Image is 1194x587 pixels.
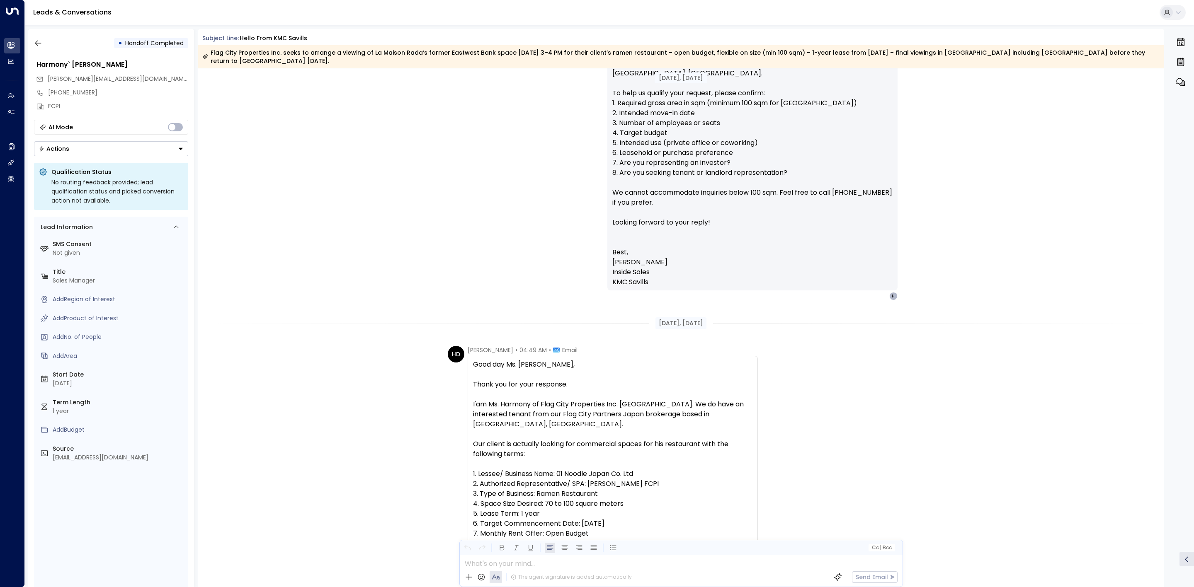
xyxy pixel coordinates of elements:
div: Good day Ms. [PERSON_NAME], [473,360,752,370]
button: Cc|Bcc [868,544,895,552]
div: AddArea [53,352,185,360]
div: FCPI [48,102,188,111]
div: Harmony` [PERSON_NAME] [36,60,188,70]
span: Inside Sales [612,267,650,277]
div: [PHONE_NUMBER] [48,88,188,97]
span: [PERSON_NAME] [468,346,513,354]
div: Flag City Properties Inc. seeks to arrange a viewing of La Maison Rada’s former Eastwest Bank spa... [202,48,1160,65]
span: Cc Bcc [871,545,891,551]
span: Subject Line: [202,34,239,42]
div: Hello from KMC Savills [240,34,307,43]
div: [EMAIL_ADDRESS][DOMAIN_NAME] [53,453,185,462]
div: 5. Lease Term: 1 year [473,509,752,519]
button: Actions [34,141,188,156]
div: AddProduct of Interest [53,314,185,323]
div: 1. Lessee/ Business Name: 01 Noodle Japan Co. Ltd [473,469,752,479]
div: 3. Type of Business: Ramen Restaurant [473,489,752,499]
a: Leads & Conversations [33,7,112,17]
span: Best, [612,247,628,257]
div: Actions [39,145,69,152]
label: Source [53,444,185,453]
span: 04:49 AM [519,346,547,354]
span: • [515,346,517,354]
span: KMC Savills [612,277,648,287]
div: [DATE], [DATE] [655,72,707,83]
label: Title [53,268,185,276]
div: AddNo. of People [53,333,185,341]
div: Lead Information [38,223,93,232]
button: Undo [462,543,473,553]
div: No routing feedback provided; lead qualification status and picked conversion action not available. [51,178,183,205]
span: h.desenna.tfsc@gmail.com [48,75,188,83]
span: • [549,346,551,354]
span: | [880,545,881,551]
div: Our client is actually looking for commercial spaces for his restaurant with the following terms: [473,439,752,459]
label: SMS Consent [53,240,185,249]
div: I'am Ms. Harmony of Flag City Properties Inc. [GEOGRAPHIC_DATA]. We do have an interested tenant ... [473,399,752,429]
span: Handoff Completed [125,39,184,47]
span: Email [562,346,578,354]
div: AddRegion of Interest [53,295,185,304]
div: The agent signature is added automatically [511,573,632,581]
label: Start Date [53,370,185,379]
div: Thank you for your response. [473,379,752,389]
div: • [118,36,122,51]
div: H [889,292,898,300]
div: HD [448,346,464,362]
div: 1 year [53,407,185,415]
span: [PERSON_NAME] [612,257,667,267]
p: Qualification Status [51,168,183,176]
div: AddBudget [53,425,185,434]
div: AI Mode [49,123,73,131]
button: Redo [477,543,487,553]
span: [PERSON_NAME][EMAIL_ADDRESS][DOMAIN_NAME] [48,75,189,83]
div: 2. Authorized Representative/ SPA: [PERSON_NAME] FCPI [473,479,752,489]
div: Sales Manager [53,276,185,285]
div: [DATE] [53,379,185,388]
div: 6. Target Commencement Date: [DATE] [473,519,752,529]
div: 4. Space Size Desired: 70 to 100 square meters [473,499,752,509]
label: Term Length [53,398,185,407]
div: Not given [53,249,185,257]
div: Button group with a nested menu [34,141,188,156]
div: 7. Monthly Rent Offer: Open Budget [473,529,752,539]
p: Hi Harmony, Savills Philippines is a full-service real estate firm with a great team of corporate... [612,29,893,237]
div: [DATE], [DATE] [655,317,706,329]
